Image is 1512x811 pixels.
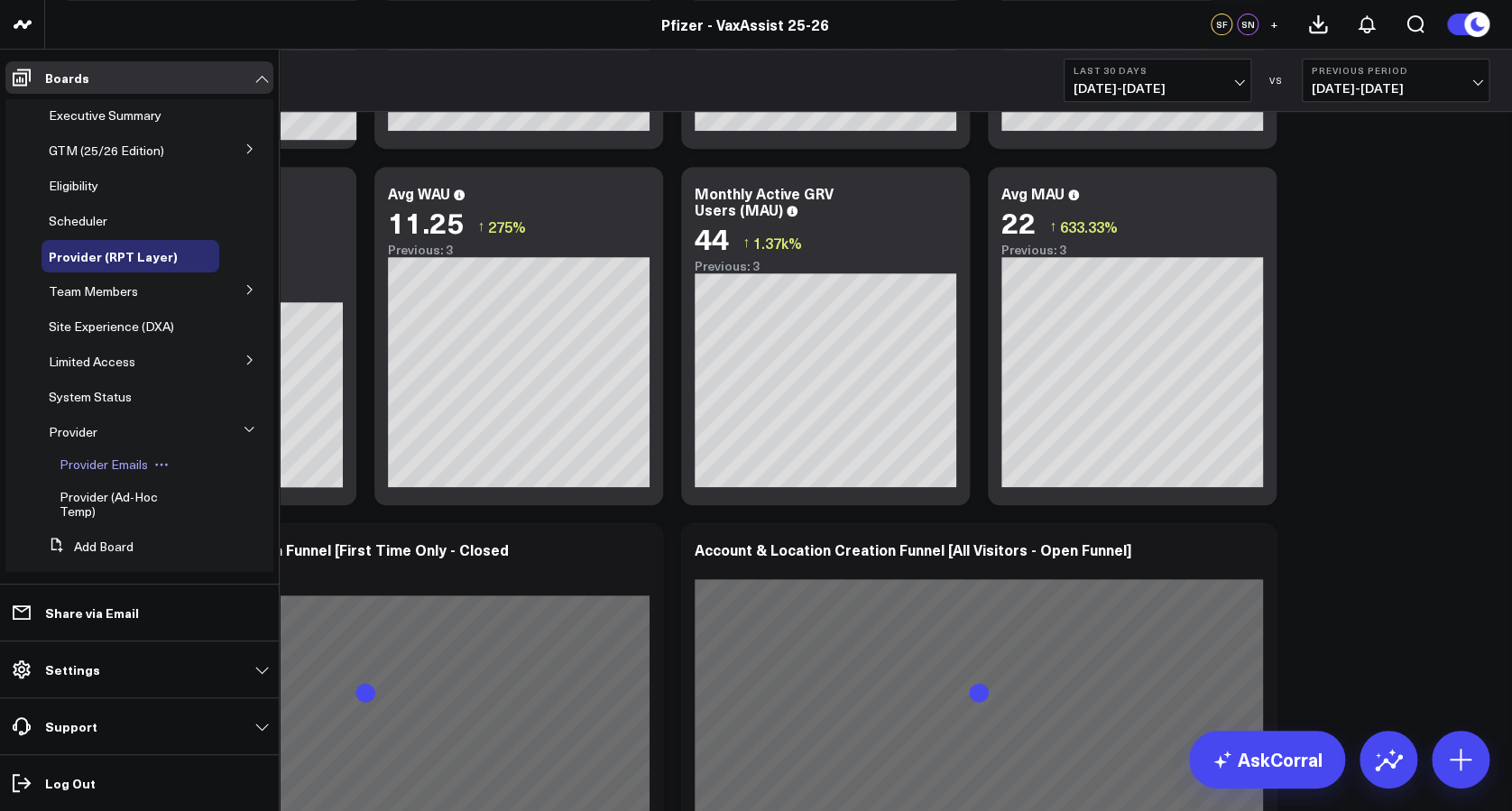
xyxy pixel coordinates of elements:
span: System Status [49,388,132,405]
p: Settings [45,662,100,677]
a: Provider (Ad-Hoc Temp) [60,490,193,519]
button: Previous Period[DATE]-[DATE] [1302,59,1489,102]
span: ↑ [742,231,750,254]
b: Previous Period [1312,65,1480,76]
div: Avg MAU [1001,183,1065,203]
a: System Status [49,390,132,404]
a: Scheduler [49,214,107,228]
a: Limited Access [49,355,135,369]
span: Scheduler [49,212,107,229]
div: 22 [1001,206,1036,238]
div: SF [1211,14,1232,35]
a: Executive Summary [49,108,161,123]
div: SN [1237,14,1258,35]
span: Site Experience (DXA) [49,318,174,335]
span: 275% [488,217,526,236]
button: + [1263,14,1285,35]
span: + [1270,18,1278,31]
a: Team Members [49,284,138,299]
a: Eligibility [49,179,98,193]
div: Previous: 3 [388,243,650,257]
span: Eligibility [49,177,98,194]
span: 633.33% [1060,217,1118,236]
span: 1.37k% [753,233,802,253]
a: AskCorral [1189,731,1345,788]
span: ↑ [477,215,484,238]
p: Share via Email [45,605,139,620]
button: Last 30 Days[DATE]-[DATE] [1064,59,1251,102]
div: Account & Location Creation Funnel [First Time Only - Closed Funnel] [81,539,509,576]
div: 11.25 [388,206,464,238]
span: Team Members [49,282,138,300]
span: Provider [49,423,97,440]
a: Site Experience (DXA) [49,319,174,334]
p: Log Out [45,776,96,790]
span: Executive Summary [49,106,161,124]
div: Previous: 3 [1001,243,1263,257]
a: Provider Emails [60,457,148,472]
a: Pfizer - VaxAssist 25-26 [661,14,829,34]
b: Last 30 Days [1074,65,1241,76]
span: GTM (25/26 Edition) [49,142,164,159]
p: Support [45,719,97,733]
span: Provider (RPT Layer) [49,247,178,265]
div: Account & Location Creation Funnel [All Visitors - Open Funnel] [695,539,1131,559]
span: Limited Access [49,353,135,370]
span: Provider (Ad-Hoc Temp) [60,488,158,520]
button: Add Board [41,530,134,563]
div: 44 [695,222,729,254]
a: Log Out [5,767,273,799]
a: Provider (RPT Layer) [49,249,178,263]
div: Previous: 3 [695,259,956,273]
span: [DATE] - [DATE] [1074,81,1241,96]
span: ↑ [1049,215,1056,238]
div: Monthly Active GRV Users (MAU) [695,183,834,219]
a: GTM (25/26 Edition) [49,143,164,158]
p: Boards [45,70,89,85]
a: Provider [49,425,97,439]
div: Avg WAU [388,183,450,203]
span: [DATE] - [DATE] [1312,81,1480,96]
div: VS [1260,75,1293,86]
span: Provider Emails [60,456,148,473]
